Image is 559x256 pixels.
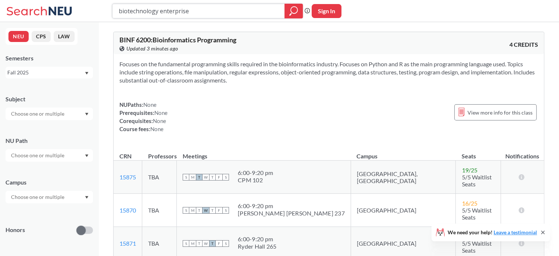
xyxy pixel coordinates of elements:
[32,31,51,42] button: CPS
[351,194,456,227] td: [GEOGRAPHIC_DATA]
[126,45,178,53] span: Updated 3 minutes ago
[462,240,491,254] span: 5/5 Waitlist Seats
[119,60,538,84] section: Focuses on the fundamental programming skills required in the bioinformatics industry. Focuses on...
[203,240,209,247] span: W
[7,151,69,160] input: Choose one or multiple
[448,230,537,235] span: We need your help!
[119,207,136,214] a: 15870
[183,174,189,180] span: S
[142,194,177,227] td: TBA
[154,109,168,116] span: None
[494,229,537,235] a: Leave a testimonial
[209,240,216,247] span: T
[142,161,177,194] td: TBA
[462,200,477,207] span: 16 / 25
[216,207,222,214] span: F
[289,6,298,16] svg: magnifying glass
[85,72,89,75] svg: Dropdown arrow
[85,113,89,116] svg: Dropdown arrow
[6,226,25,234] p: Honors
[196,174,203,180] span: T
[6,108,93,120] div: Dropdown arrow
[222,240,229,247] span: S
[209,207,216,214] span: T
[150,126,164,132] span: None
[238,169,273,176] div: 6:00 - 9:20 pm
[456,145,501,161] th: Seats
[196,240,203,247] span: T
[7,109,69,118] input: Choose one or multiple
[462,207,491,221] span: 5/5 Waitlist Seats
[189,207,196,214] span: M
[119,240,136,247] a: 15871
[85,196,89,199] svg: Dropdown arrow
[284,4,303,18] div: magnifying glass
[177,145,351,161] th: Meetings
[238,235,277,243] div: 6:00 - 9:20 pm
[467,108,533,117] span: View more info for this class
[7,193,69,201] input: Choose one or multiple
[216,240,222,247] span: F
[54,31,75,42] button: LAW
[189,240,196,247] span: M
[85,154,89,157] svg: Dropdown arrow
[118,5,279,17] input: Class, professor, course number, "phrase"
[462,173,491,187] span: 5/5 Waitlist Seats
[238,210,345,217] div: [PERSON_NAME] [PERSON_NAME] 237
[6,54,93,62] div: Semesters
[6,95,93,103] div: Subject
[6,178,93,186] div: Campus
[501,145,544,161] th: Notifications
[216,174,222,180] span: F
[6,137,93,145] div: NU Path
[238,243,277,250] div: Ryder Hall 265
[509,41,538,49] span: 4 CREDITS
[153,118,166,124] span: None
[209,174,216,180] span: T
[183,240,189,247] span: S
[119,101,168,133] div: NUPaths: Prerequisites: Corequisites: Course fees:
[203,207,209,214] span: W
[119,36,236,44] span: BINF 6200 : Bioinformatics Programming
[238,176,273,184] div: CPM 102
[119,173,136,180] a: 15875
[312,4,341,18] button: Sign In
[8,31,29,42] button: NEU
[6,149,93,162] div: Dropdown arrow
[222,207,229,214] span: S
[6,67,93,78] div: Fall 2025Dropdown arrow
[351,145,456,161] th: Campus
[238,202,345,210] div: 6:00 - 9:20 pm
[196,207,203,214] span: T
[119,152,132,160] div: CRN
[142,145,177,161] th: Professors
[143,101,157,108] span: None
[203,174,209,180] span: W
[183,207,189,214] span: S
[222,174,229,180] span: S
[351,161,456,194] td: [GEOGRAPHIC_DATA], [GEOGRAPHIC_DATA]
[6,191,93,203] div: Dropdown arrow
[462,166,477,173] span: 19 / 25
[189,174,196,180] span: M
[7,69,84,77] div: Fall 2025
